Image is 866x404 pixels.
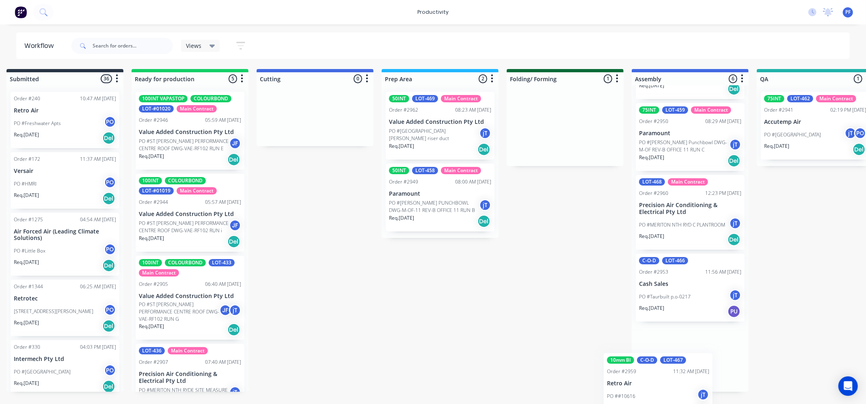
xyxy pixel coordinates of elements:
[186,41,201,50] span: Views
[838,376,858,396] div: Open Intercom Messenger
[15,6,27,18] img: Factory
[24,41,58,51] div: Workflow
[413,6,453,18] div: productivity
[93,38,173,54] input: Search for orders...
[845,9,851,16] span: PF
